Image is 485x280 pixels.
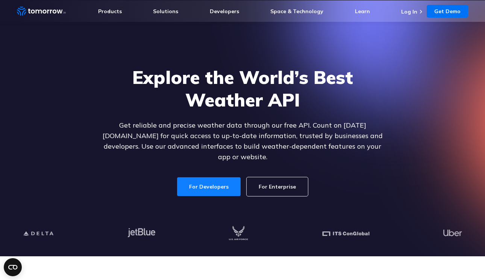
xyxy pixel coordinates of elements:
a: Space & Technology [270,8,323,15]
a: Learn [355,8,370,15]
a: Developers [210,8,239,15]
a: Solutions [153,8,178,15]
a: For Developers [177,177,241,196]
a: For Enterprise [247,177,308,196]
a: Products [98,8,122,15]
a: Get Demo [427,5,468,18]
a: Log In [401,8,417,15]
h1: Explore the World’s Best Weather API [97,66,388,111]
button: Open CMP widget [4,258,22,276]
a: Home link [17,6,66,17]
p: Get reliable and precise weather data through our free API. Count on [DATE][DOMAIN_NAME] for quic... [97,120,388,162]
